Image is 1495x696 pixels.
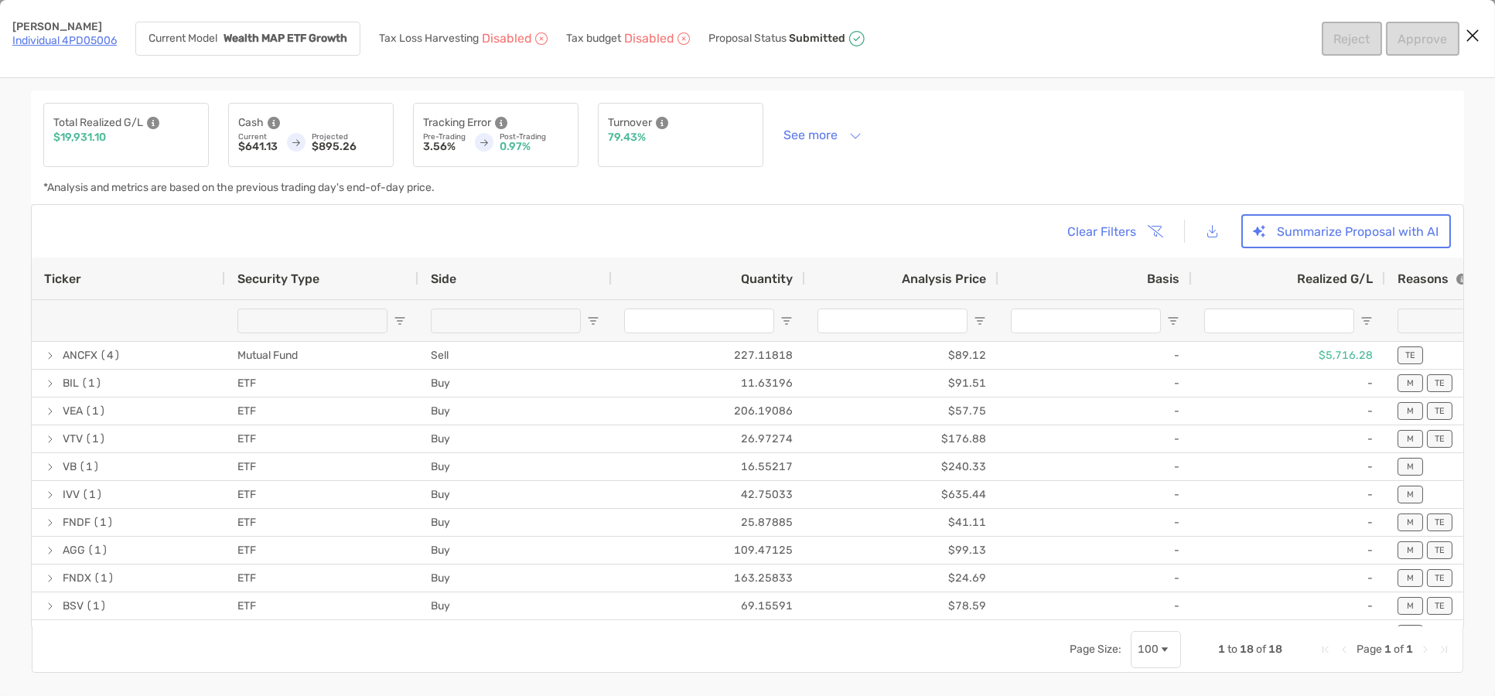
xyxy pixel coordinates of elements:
div: - [1192,620,1385,647]
div: 69.15591 [612,592,805,619]
div: ETF [225,481,418,508]
div: Buy [418,620,612,647]
span: VUG [63,621,85,647]
span: BIL [63,370,79,396]
div: 11.63196 [612,370,805,397]
div: ETF [225,509,418,536]
span: VTV [63,426,83,452]
p: TE [1435,545,1445,555]
div: 163.25833 [612,565,805,592]
div: $5,716.28 [1192,342,1385,369]
p: 79.43% [608,132,646,143]
p: Total Realized G/L [53,113,143,132]
p: Disabled [482,33,532,44]
div: ETF [225,620,418,647]
p: Post-Trading [500,132,568,142]
p: Turnover [608,113,652,132]
span: Analysis Price [902,271,986,286]
p: Pre-Trading [423,132,466,142]
span: (1) [85,426,106,452]
span: (1) [82,482,103,507]
span: (1) [87,621,108,647]
span: Ticker [44,271,81,286]
p: Projected [312,132,384,142]
p: M [1407,378,1414,388]
div: $99.13 [805,537,998,564]
div: $24.69 [805,565,998,592]
div: - [998,565,1192,592]
div: First Page [1319,643,1332,656]
div: $78.59 [805,592,998,619]
div: Page Size: [1070,643,1121,656]
div: Page Size [1131,631,1181,668]
div: Last Page [1438,643,1450,656]
input: Basis Filter Input [1011,309,1161,333]
span: VEA [63,398,83,424]
span: Basis [1147,271,1179,286]
input: Analysis Price Filter Input [817,309,968,333]
p: Cash [238,113,264,132]
span: FNDF [63,510,90,535]
div: - [998,620,1192,647]
span: to [1227,643,1237,656]
span: 1 [1218,643,1225,656]
div: Previous Page [1338,643,1350,656]
div: 206.19086 [612,397,805,425]
div: 26.97274 [612,425,805,452]
button: Open Filter Menu [1167,315,1179,327]
div: Buy [418,592,612,619]
button: Close modal [1461,25,1484,48]
span: Side [431,271,456,286]
span: (1) [87,537,108,563]
p: M [1407,490,1414,500]
p: Current Model [148,33,217,44]
span: FNDX [63,565,91,591]
div: - [998,509,1192,536]
span: of [1394,643,1404,656]
p: M [1407,573,1414,583]
p: $895.26 [312,142,384,152]
p: M [1407,545,1414,555]
div: ETF [225,425,418,452]
p: $641.13 [238,142,278,152]
p: Current [238,132,278,142]
div: 13.28230 [612,620,805,647]
p: Disabled [624,33,674,44]
div: - [1192,425,1385,452]
span: (4) [100,343,121,368]
div: ETF [225,397,418,425]
button: Open Filter Menu [780,315,793,327]
strong: Wealth MAP ETF Growth [224,32,347,45]
div: 25.87885 [612,509,805,536]
p: M [1407,406,1414,416]
div: - [998,481,1192,508]
span: 1 [1406,643,1413,656]
p: TE [1405,350,1415,360]
div: 227.11818 [612,342,805,369]
div: - [1192,453,1385,480]
div: - [998,342,1192,369]
span: (1) [94,565,114,591]
p: 3.56% [423,142,466,152]
div: Buy [418,397,612,425]
div: Reasons [1398,271,1467,286]
div: ETF [225,565,418,592]
div: $91.51 [805,370,998,397]
p: [PERSON_NAME] [12,22,117,32]
p: TE [1435,573,1445,583]
p: Proposal Status [708,32,787,45]
p: Submitted [789,32,845,45]
div: $89.12 [805,342,998,369]
input: Realized G/L Filter Input [1204,309,1354,333]
div: - [1192,370,1385,397]
p: 0.97% [500,142,568,152]
div: Buy [418,453,612,480]
div: - [1192,397,1385,425]
span: 18 [1268,643,1282,656]
input: Quantity Filter Input [624,309,774,333]
button: Open Filter Menu [587,315,599,327]
div: Buy [418,565,612,592]
span: 1 [1384,643,1391,656]
p: Tax budget [566,33,621,44]
div: - [998,453,1192,480]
